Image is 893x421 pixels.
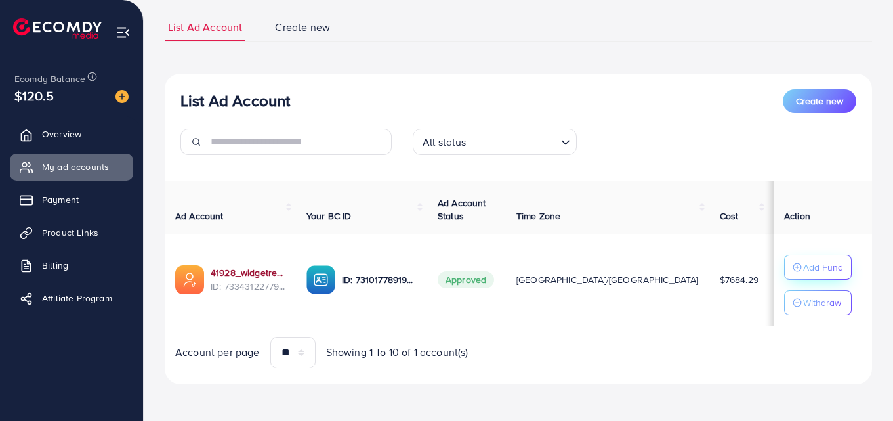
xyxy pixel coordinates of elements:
span: Showing 1 To 10 of 1 account(s) [326,345,468,360]
span: My ad accounts [42,160,109,173]
h3: List Ad Account [180,91,290,110]
img: menu [115,25,131,40]
span: Create new [275,20,330,35]
span: [GEOGRAPHIC_DATA]/[GEOGRAPHIC_DATA] [516,273,699,286]
a: Product Links [10,219,133,246]
button: Withdraw [784,290,852,315]
input: Search for option [470,130,556,152]
span: Cost [720,210,739,223]
span: Approved [438,271,494,288]
span: Ad Account [175,210,224,223]
img: ic-ads-acc.e4c84228.svg [175,265,204,294]
span: Ad Account Status [438,196,486,223]
span: $7684.29 [720,273,758,286]
a: My ad accounts [10,154,133,180]
span: Your BC ID [306,210,352,223]
img: logo [13,18,102,39]
img: ic-ba-acc.ded83a64.svg [306,265,335,294]
span: Payment [42,193,79,206]
a: Billing [10,252,133,278]
a: 41928_widgetrend_1707652682090 [211,266,285,279]
span: All status [420,133,469,152]
button: Create new [783,89,856,113]
img: image [115,90,129,103]
span: Ecomdy Balance [14,72,85,85]
iframe: Chat [837,362,883,411]
a: Overview [10,121,133,147]
span: Time Zone [516,210,560,223]
span: Product Links [42,226,98,239]
span: Action [784,210,810,223]
span: List Ad Account [168,20,242,35]
span: $120.5 [14,86,54,105]
a: Affiliate Program [10,285,133,311]
button: Add Fund [784,255,852,280]
p: Add Fund [803,259,843,275]
span: ID: 7334312277904097282 [211,280,285,293]
span: Affiliate Program [42,292,112,305]
p: ID: 7310177891982245890 [342,272,417,288]
a: Payment [10,187,133,213]
span: Account per page [175,345,260,360]
span: Create new [796,95,843,108]
p: Withdraw [803,295,841,311]
div: Search for option [413,129,577,155]
span: Overview [42,127,81,141]
div: <span class='underline'>41928_widgetrend_1707652682090</span></br>7334312277904097282 [211,266,285,293]
span: Billing [42,259,68,272]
